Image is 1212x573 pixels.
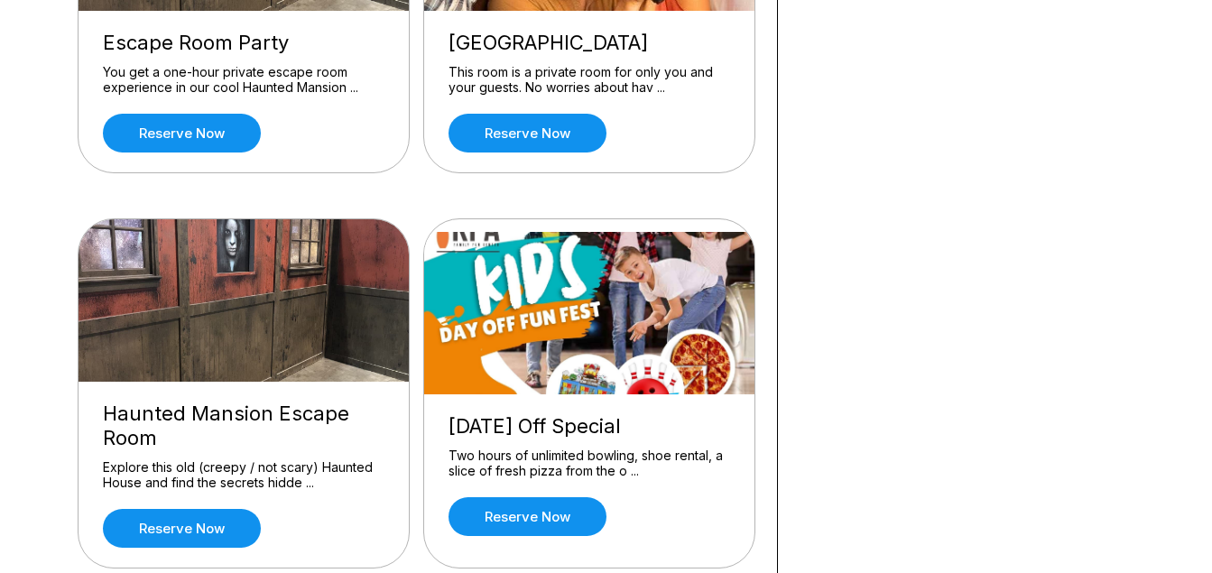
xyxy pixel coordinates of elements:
div: Escape Room Party [103,31,384,55]
a: Reserve now [449,114,606,152]
img: School Day Off Special [424,232,756,394]
div: Two hours of unlimited bowling, shoe rental, a slice of fresh pizza from the o ... [449,448,730,479]
div: [GEOGRAPHIC_DATA] [449,31,730,55]
a: Reserve now [103,509,261,548]
div: [DATE] Off Special [449,414,730,439]
a: Reserve now [103,114,261,152]
div: This room is a private room for only you and your guests. No worries about hav ... [449,64,730,96]
div: Haunted Mansion Escape Room [103,402,384,450]
img: Haunted Mansion Escape Room [79,219,411,382]
div: You get a one-hour private escape room experience in our cool Haunted Mansion ... [103,64,384,96]
div: Explore this old (creepy / not scary) Haunted House and find the secrets hidde ... [103,459,384,491]
a: Reserve now [449,497,606,536]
